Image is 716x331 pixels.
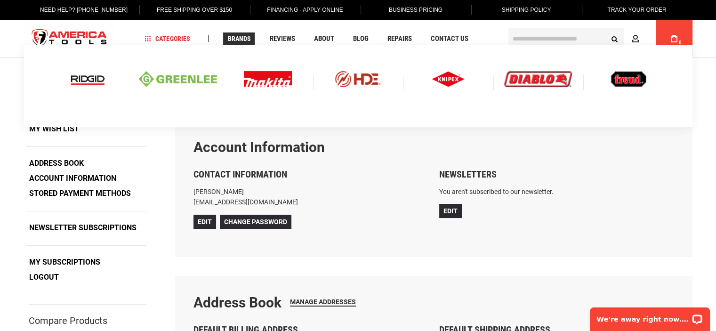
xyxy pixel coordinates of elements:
[353,35,368,42] span: Blog
[290,298,356,307] a: Manage Addresses
[244,71,292,87] img: Makita Logo
[383,32,416,45] a: Repairs
[220,215,291,229] a: Change Password
[290,298,356,306] span: Manage Addresses
[426,32,472,45] a: Contact Us
[348,32,372,45] a: Blog
[439,186,674,197] p: You aren't subscribed to our newsletter.
[502,7,551,13] span: Shipping Policy
[432,71,465,87] img: Knipex logo
[26,270,62,284] a: Logout
[139,71,217,87] img: Greenlee logo
[140,32,194,45] a: Categories
[193,186,428,208] p: [PERSON_NAME] [EMAIL_ADDRESS][DOMAIN_NAME]
[430,35,468,42] span: Contact Us
[26,122,82,136] a: My Wish List
[193,139,325,155] strong: Account Information
[611,71,646,87] img: Freud logo
[198,218,212,226] span: Edit
[193,294,282,311] strong: Address Book
[314,35,334,42] span: About
[26,255,104,269] a: My Subscriptions
[606,30,624,48] button: Search
[24,21,115,57] a: store logo
[26,156,87,170] a: Address Book
[24,21,115,57] img: America Tools
[29,316,107,325] strong: Compare Products
[679,40,682,45] span: 0
[319,71,397,87] img: HDE logo
[439,169,497,180] span: Newsletters
[443,207,458,215] span: Edit
[26,171,120,186] a: Account Information
[145,35,190,42] span: Categories
[26,186,134,201] a: Stored Payment Methods
[269,35,295,42] span: Reviews
[584,301,716,331] iframe: LiveChat chat widget
[665,20,683,57] a: 0
[26,221,140,235] a: Newsletter Subscriptions
[193,215,216,229] a: Edit
[227,35,250,42] span: Brands
[193,169,287,180] span: Contact Information
[309,32,338,45] a: About
[223,32,255,45] a: Brands
[387,35,411,42] span: Repairs
[439,204,462,218] a: Edit
[265,32,299,45] a: Reviews
[504,71,572,87] img: Diablo logo
[68,71,107,87] img: Ridgid logo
